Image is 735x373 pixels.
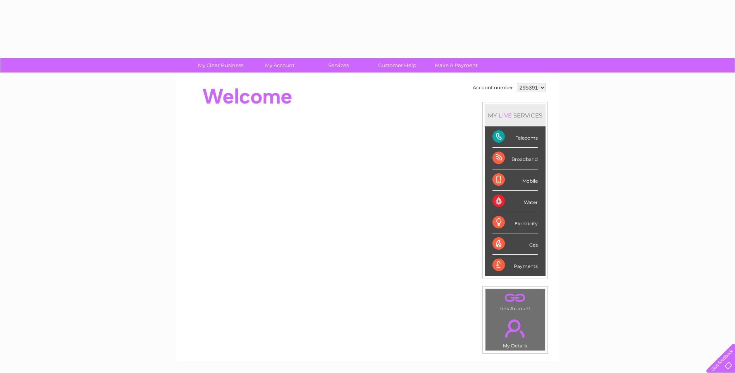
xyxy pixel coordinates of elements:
div: Payments [492,255,538,276]
div: Broadband [492,148,538,169]
div: Mobile [492,169,538,191]
a: . [487,291,543,305]
div: Telecoms [492,126,538,148]
div: Electricity [492,212,538,233]
div: Gas [492,233,538,255]
td: Link Account [485,289,545,313]
div: MY SERVICES [485,104,546,126]
div: Water [492,191,538,212]
a: . [487,315,543,342]
a: My Clear Business [189,58,253,73]
div: LIVE [497,112,513,119]
a: My Account [248,58,312,73]
td: My Details [485,313,545,351]
a: Services [306,58,370,73]
td: Account number [471,81,515,94]
a: Customer Help [365,58,429,73]
a: Make A Payment [424,58,488,73]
